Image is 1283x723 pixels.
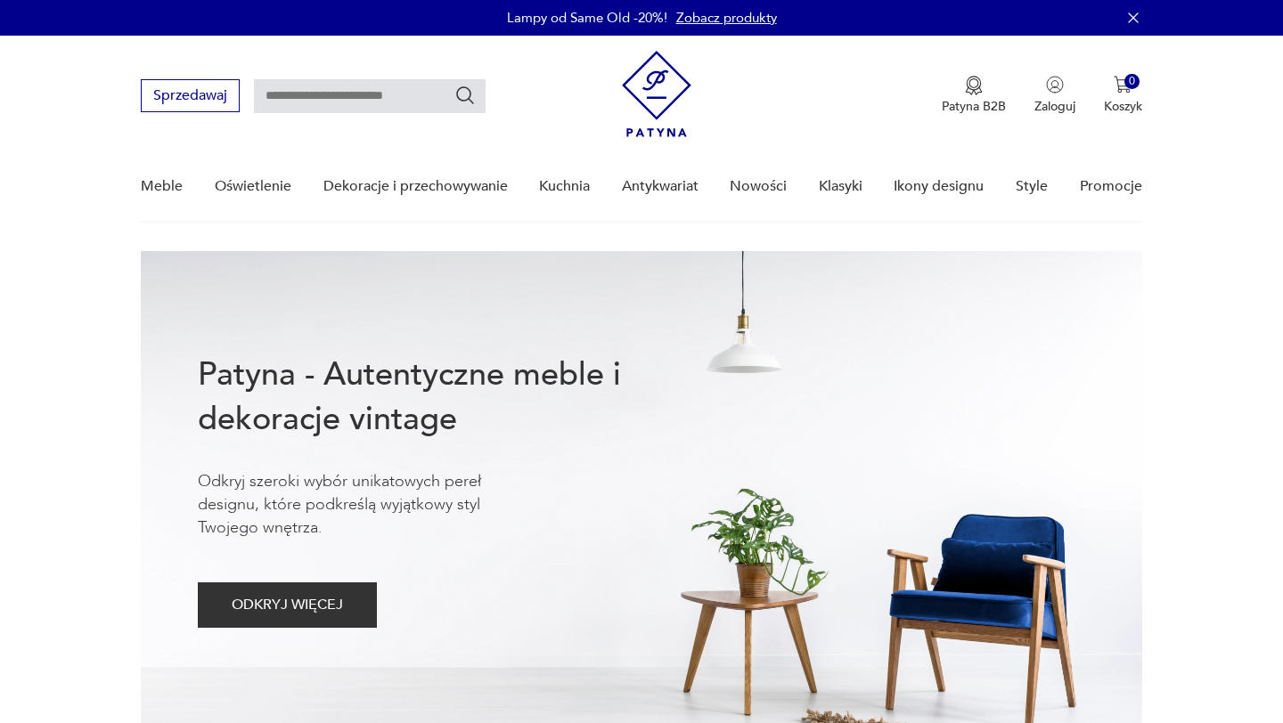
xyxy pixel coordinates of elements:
h1: Patyna - Autentyczne meble i dekoracje vintage [198,353,679,442]
img: Ikona koszyka [1114,76,1132,93]
p: Koszyk [1104,98,1142,115]
button: 0Koszyk [1104,76,1142,115]
img: Ikonka użytkownika [1046,76,1064,93]
img: Patyna - sklep z meblami i dekoracjami vintage [622,51,691,137]
button: Sprzedawaj [141,79,240,112]
a: Meble [141,152,183,221]
button: Patyna B2B [942,76,1006,115]
p: Lampy od Same Old -20%! [507,9,667,27]
a: Nowości [730,152,787,221]
p: Odkryj szeroki wybór unikatowych pereł designu, które podkreślą wyjątkowy styl Twojego wnętrza. [198,470,536,540]
a: Zobacz produkty [676,9,777,27]
p: Zaloguj [1034,98,1075,115]
div: 0 [1124,74,1140,89]
a: Ikona medaluPatyna B2B [942,76,1006,115]
a: Antykwariat [622,152,699,221]
a: Dekoracje i przechowywanie [323,152,508,221]
button: Zaloguj [1034,76,1075,115]
a: Kuchnia [539,152,590,221]
a: Klasyki [819,152,862,221]
img: Ikona medalu [965,76,983,95]
a: Sprzedawaj [141,91,240,103]
a: ODKRYJ WIĘCEJ [198,600,377,613]
a: Style [1016,152,1048,221]
a: Oświetlenie [215,152,291,221]
a: Promocje [1080,152,1142,221]
button: ODKRYJ WIĘCEJ [198,582,377,628]
button: Szukaj [454,85,476,106]
a: Ikony designu [894,152,984,221]
p: Patyna B2B [942,98,1006,115]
